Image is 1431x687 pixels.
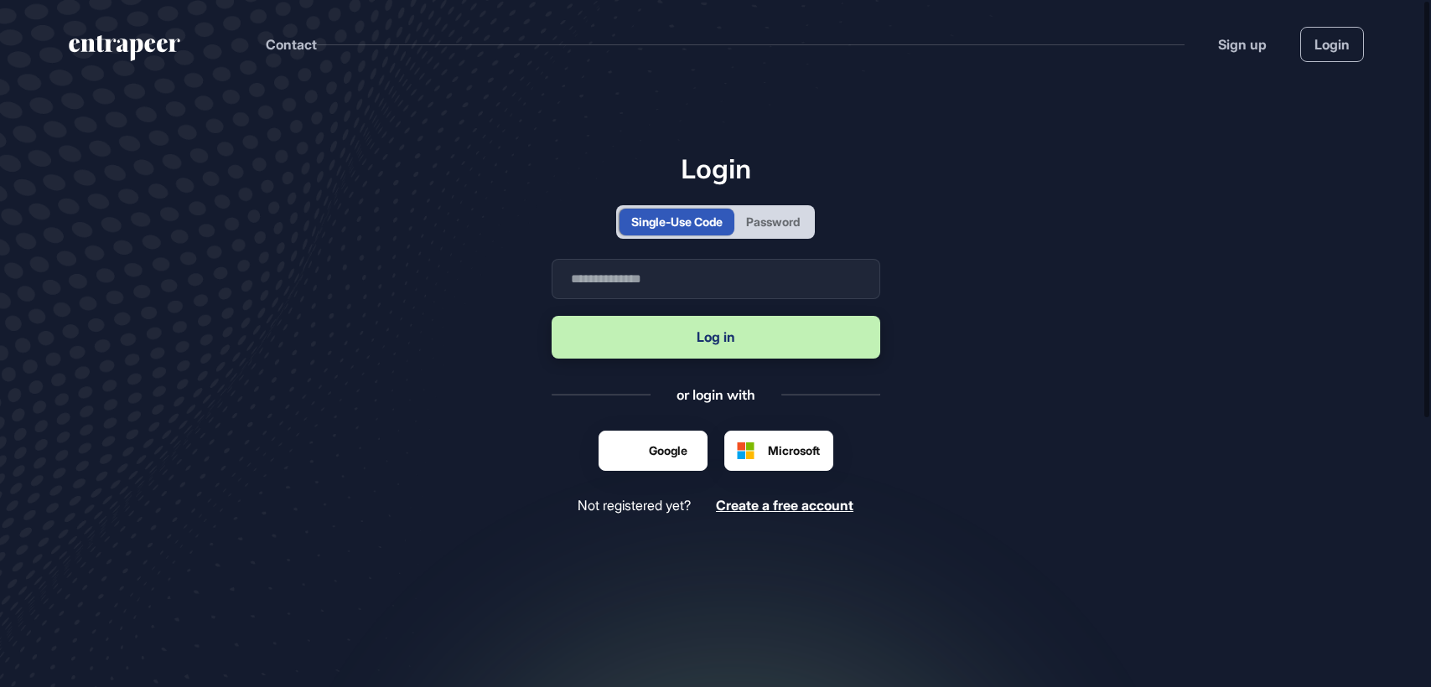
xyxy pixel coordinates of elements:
div: Password [746,213,800,230]
span: Microsoft [768,442,820,459]
a: Login [1300,27,1364,62]
a: Sign up [1218,34,1267,54]
div: or login with [677,385,755,404]
h1: Login [552,152,880,184]
div: Single-Use Code [631,213,723,230]
span: Create a free account [716,497,853,514]
a: Create a free account [716,498,853,514]
button: Contact [266,34,317,55]
a: entrapeer-logo [67,35,182,67]
button: Log in [552,316,880,359]
span: Not registered yet? [578,498,691,514]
